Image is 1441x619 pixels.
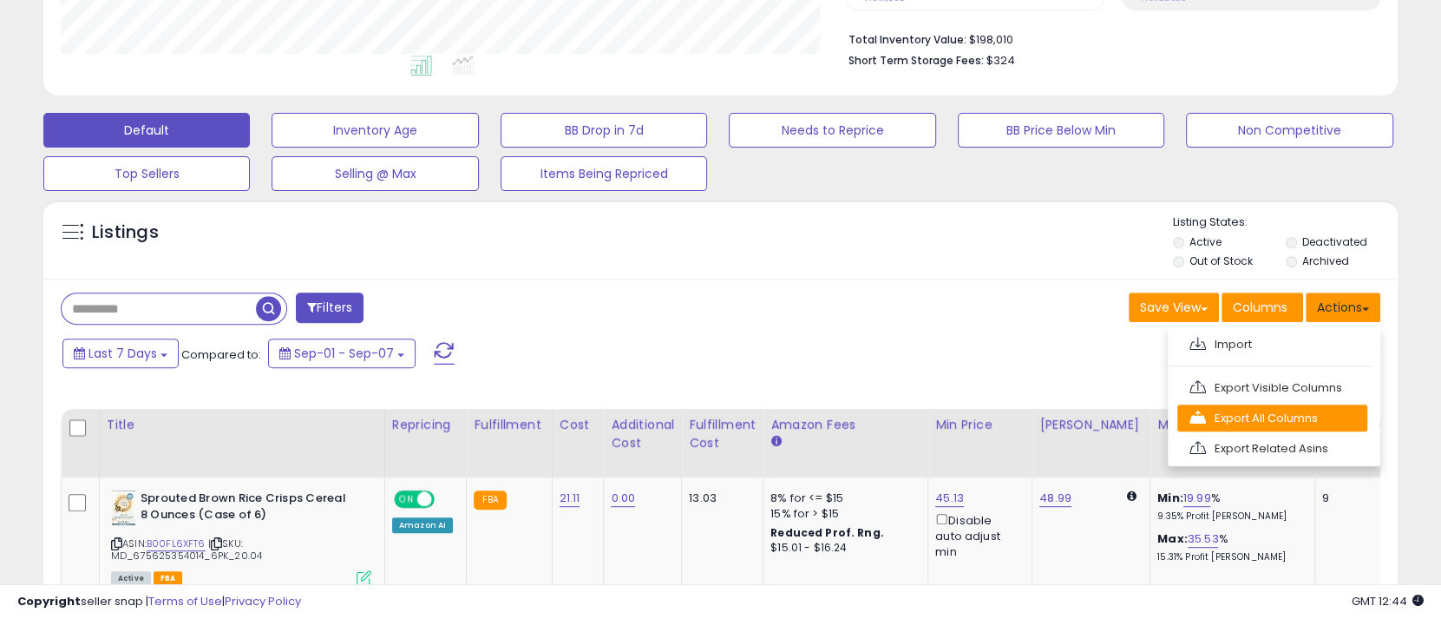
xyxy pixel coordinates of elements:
button: BB Drop in 7d [501,113,707,148]
small: Amazon Fees. [770,434,781,450]
div: % [1157,491,1301,523]
div: Additional Cost [611,416,674,452]
span: OFF [432,492,460,507]
a: 0.00 [611,490,635,507]
b: Min: [1157,490,1183,506]
div: Disable auto adjust min [935,510,1019,560]
button: Needs to Reprice [729,113,935,148]
label: Out of Stock [1189,254,1253,268]
a: Export Related Asins [1177,435,1367,462]
button: Default [43,113,250,148]
b: Sprouted Brown Rice Crisps Cereal 8 Ounces (Case of 6) [141,491,351,527]
a: 35.53 [1188,530,1219,548]
div: Fulfillment Cost [689,416,756,452]
a: 19.99 [1183,490,1211,507]
span: Last 7 Days [88,345,157,362]
a: Privacy Policy [225,593,301,609]
button: Columns [1222,293,1303,322]
b: Reduced Prof. Rng. [770,525,884,540]
div: Min Price [935,416,1025,434]
div: 8% for <= $15 [770,491,914,506]
button: Last 7 Days [62,339,179,368]
div: Cost [560,416,597,434]
button: Sep-01 - Sep-07 [268,339,416,368]
button: Non Competitive [1186,113,1392,148]
a: 48.99 [1039,490,1071,507]
li: $198,010 [848,28,1367,49]
div: $15.01 - $16.24 [770,541,914,556]
a: 45.13 [935,490,964,507]
button: BB Price Below Min [958,113,1164,148]
span: Sep-01 - Sep-07 [294,345,394,362]
button: Actions [1306,293,1380,322]
a: B00FL6XFT6 [147,537,206,551]
span: Columns [1233,299,1287,316]
span: ON [396,492,417,507]
div: 15% for > $15 [770,506,914,522]
a: Export All Columns [1177,405,1367,431]
div: Fulfillment [474,416,544,434]
label: Active [1189,234,1222,249]
button: Filters [296,293,364,323]
div: Title [107,416,377,434]
b: Total Inventory Value: [848,32,966,47]
span: 2025-09-15 12:44 GMT [1352,593,1424,609]
div: ASIN: [111,491,371,583]
strong: Copyright [17,593,81,609]
div: Amazon Fees [770,416,920,434]
p: 15.31% Profit [PERSON_NAME] [1157,551,1301,563]
span: $324 [986,52,1015,69]
b: Short Term Storage Fees: [848,53,984,68]
div: Amazon AI [392,517,453,533]
span: Compared to: [181,346,261,363]
div: 9 [1322,491,1376,506]
b: Max: [1157,530,1188,547]
label: Deactivated [1302,234,1367,249]
div: % [1157,531,1301,563]
button: Top Sellers [43,156,250,191]
button: Inventory Age [272,113,478,148]
span: | SKU: MD_675625354014_6PK_20.04 [111,537,262,563]
a: Export Visible Columns [1177,374,1367,401]
p: Listing States: [1173,214,1398,231]
div: Markup on Cost [1157,416,1307,434]
a: Import [1177,331,1367,358]
th: The percentage added to the cost of goods (COGS) that forms the calculator for Min & Max prices. [1150,409,1315,477]
p: 9.35% Profit [PERSON_NAME] [1157,510,1301,523]
div: 13.03 [689,491,750,506]
h5: Listings [92,221,159,245]
button: Items Being Repriced [501,156,707,191]
img: 51fWAfVyR-L._SL40_.jpg [111,491,136,525]
button: Save View [1129,293,1219,322]
div: [PERSON_NAME] [1039,416,1143,434]
a: Terms of Use [148,593,222,609]
label: Archived [1302,254,1349,268]
div: seller snap | | [17,594,301,610]
small: FBA [474,491,506,510]
a: 21.11 [560,490,580,507]
button: Selling @ Max [272,156,478,191]
div: Repricing [392,416,460,434]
